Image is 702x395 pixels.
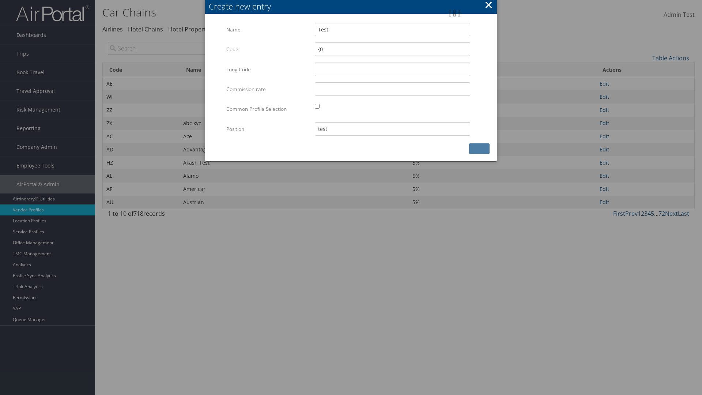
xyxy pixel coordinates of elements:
label: Commission rate [226,82,309,96]
label: Code [226,42,309,56]
label: Long Code [226,63,309,76]
label: Position [226,122,309,136]
label: Name [226,23,309,37]
div: Create new entry [209,1,497,12]
label: Common Profile Selection [226,102,309,116]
